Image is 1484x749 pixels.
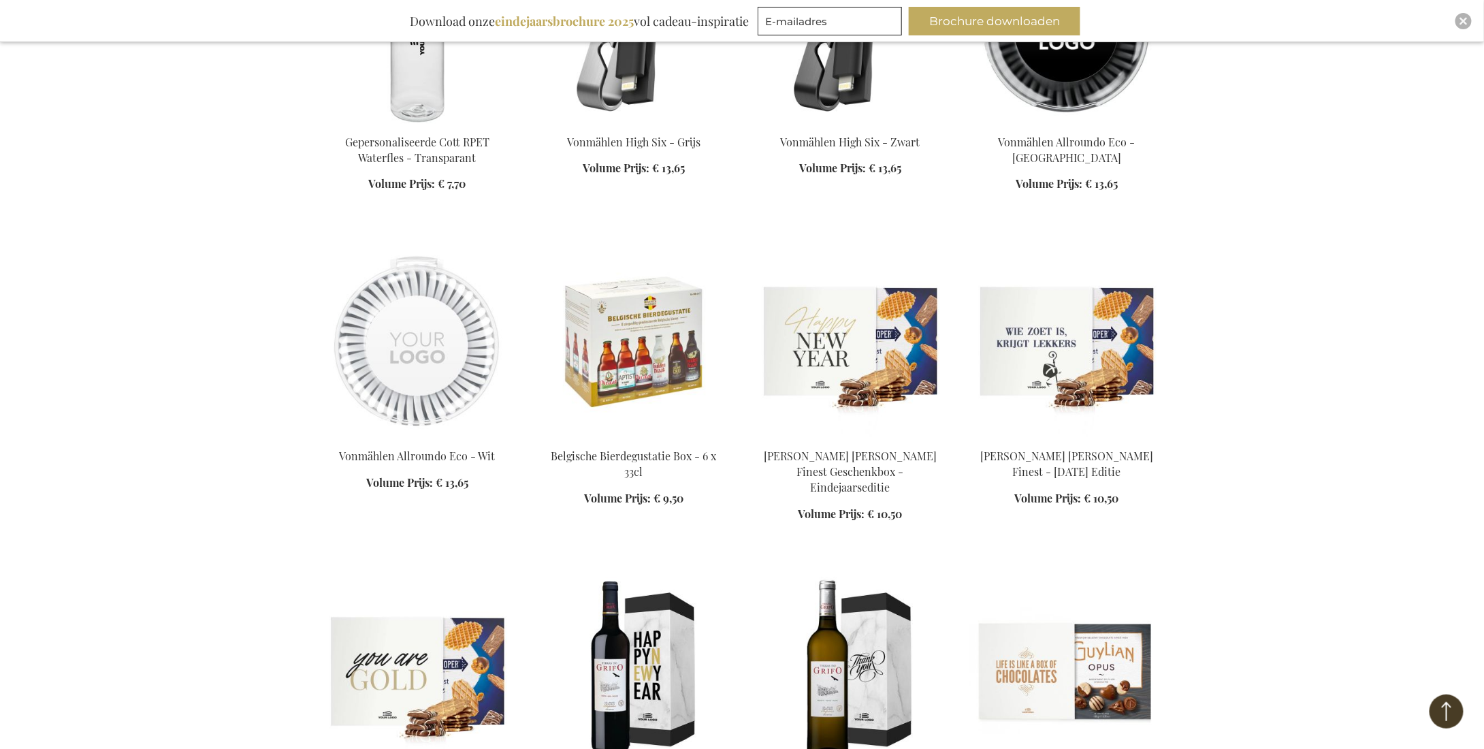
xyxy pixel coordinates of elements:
span: Volume Prijs: [799,161,866,175]
span: € 13,65 [652,161,685,175]
a: Volume Prijs: € 13,65 [799,161,901,176]
span: € 13,65 [1085,176,1118,191]
a: Volume Prijs: € 7,70 [369,176,466,192]
input: E-mailadres [758,7,902,35]
img: allroundo® eco vonmahlen [320,246,515,437]
a: Volume Prijs: € 13,65 [1016,176,1118,192]
form: marketing offers and promotions [758,7,906,39]
a: Vonmählen Allroundo Eco - Wit [340,449,496,463]
a: [PERSON_NAME] [PERSON_NAME] Finest Geschenkbox - Eindejaarseditie [764,449,937,494]
div: Close [1455,13,1472,29]
a: Tasting Set Belgian Beers [536,432,731,445]
a: Belgische Bierdegustatie Box - 6 x 33cl [551,449,717,479]
span: Volume Prijs: [1015,491,1082,505]
img: Jules Destrooper Jules' Finest - St Nicholas Edition [969,246,1164,437]
a: Gepersonaliseerde Cott RPET Waterfles - Transparant [345,135,489,165]
a: Vonmählen High Six - Zwart [781,135,920,149]
span: Volume Prijs: [583,161,649,175]
a: Volume Prijs: € 10,50 [1015,491,1119,507]
a: allroundo® eco vonmahlen [320,432,515,445]
a: Vonmählen High Six - Grijs [567,135,700,149]
span: Volume Prijs: [584,491,651,505]
span: Volume Prijs: [369,176,436,191]
span: € 10,50 [868,507,903,521]
span: € 9,50 [654,491,683,505]
span: € 10,50 [1084,491,1119,505]
span: Volume Prijs: [366,475,433,490]
span: € 7,70 [438,176,466,191]
a: Volume Prijs: € 13,65 [583,161,685,176]
span: Volume Prijs: [799,507,865,521]
a: The All-in-One Backup Cable Vonmahlen high six [536,118,731,131]
a: Vonmählen High Six [753,118,948,131]
span: Volume Prijs: [1016,176,1082,191]
span: € 13,65 [869,161,901,175]
a: Cott RPET water bottle 600 ML [320,118,515,131]
a: Vonmählen Allroundo Eco - [GEOGRAPHIC_DATA] [999,135,1135,165]
a: Jules Destrooper Jules' Finest - St Nicholas Edition [969,432,1164,445]
img: Tasting Set Belgian Beers [536,246,731,437]
button: Brochure downloaden [909,7,1080,35]
span: € 13,65 [436,475,468,490]
img: Jules Destrooper Jules' Finest Gift Box - End Of The Year [753,246,948,437]
div: Download onze vol cadeau-inspiratie [404,7,755,35]
a: Volume Prijs: € 10,50 [799,507,903,522]
a: [PERSON_NAME] [PERSON_NAME] Finest - [DATE] Editie [980,449,1153,479]
a: Volume Prijs: € 13,65 [366,475,468,491]
img: Close [1459,17,1468,25]
b: eindejaarsbrochure 2025 [495,13,634,29]
a: Volume Prijs: € 9,50 [584,491,683,507]
a: Jules Destrooper Jules' Finest Gift Box - End Of The Year [753,432,948,445]
a: allroundo® eco vonmahlen [969,118,1164,131]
